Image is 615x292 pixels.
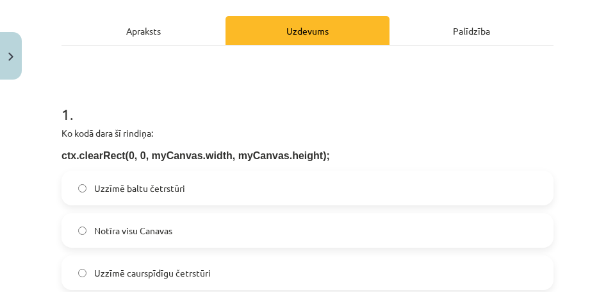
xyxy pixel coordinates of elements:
span: Uzzīmē baltu četrstūri [94,182,185,195]
span: ctx.clearRect(0, 0, myCanvas.width, myCanvas.height); [61,150,330,161]
input: Uzzīmē baltu četrstūri [78,184,86,193]
span: Uzzīmē caurspīdīgu četrstūri [94,266,211,280]
h1: 1 . [61,83,553,123]
img: icon-close-lesson-0947bae3869378f0d4975bcd49f059093ad1ed9edebbc8119c70593378902aed.svg [8,53,13,61]
input: Uzzīmē caurspīdīgu četrstūri [78,269,86,277]
input: Notīra visu Canavas [78,227,86,235]
p: Ko kodā dara šī rindiņa: [61,126,553,140]
div: Palīdzība [389,16,553,45]
div: Uzdevums [225,16,389,45]
div: Apraksts [61,16,225,45]
span: Notīra visu Canavas [94,224,172,237]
